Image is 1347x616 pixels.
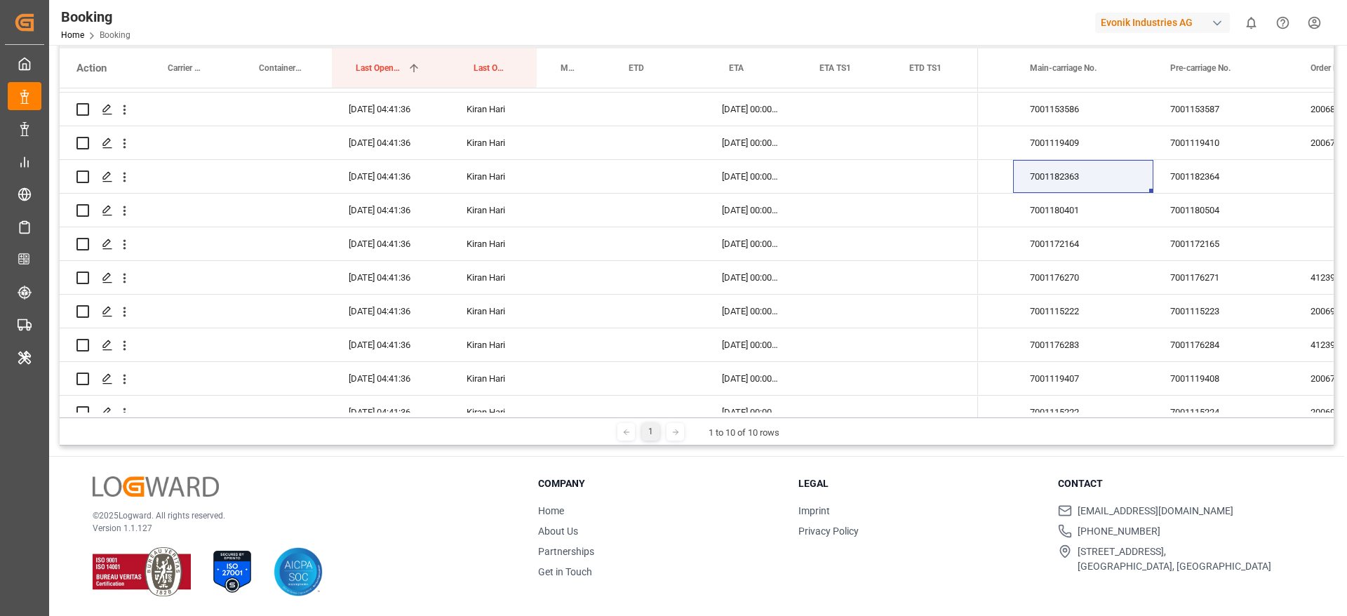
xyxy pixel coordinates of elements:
div: Press SPACE to select this row. [60,160,978,194]
div: [DATE] 04:41:36 [332,295,450,328]
div: Kiran Hari [450,261,537,294]
div: [DATE] 04:41:36 [332,93,450,126]
div: Kiran Hari [450,328,537,361]
a: Imprint [798,505,830,516]
span: Main-carriage No. [1030,63,1097,73]
div: [DATE] 00:00:00 [705,328,796,361]
div: Action [76,62,107,74]
div: 7001119408 [1153,362,1294,395]
div: 7001180504 [1153,194,1294,227]
div: 1 to 10 of 10 rows [709,426,779,440]
div: 7001119410 [1153,126,1294,159]
div: [DATE] 04:41:36 [332,160,450,193]
div: Press SPACE to select this row. [60,194,978,227]
button: Evonik Industries AG [1095,9,1235,36]
a: Home [538,505,564,516]
button: Help Center [1267,7,1299,39]
div: Kiran Hari [450,362,537,395]
img: ISO 27001 Certification [208,547,257,596]
span: ETD [629,63,644,73]
a: Get in Touch [538,566,592,577]
span: ETA TS1 [819,63,851,73]
span: Pre-carriage No. [1170,63,1231,73]
div: 7001182363 [1013,160,1153,193]
img: Logward Logo [93,476,219,497]
div: [DATE] 00:00:00 [705,93,796,126]
div: Kiran Hari [450,126,537,159]
div: Press SPACE to select this row. [60,295,978,328]
div: 7001153586 [1013,93,1153,126]
a: Home [61,30,84,40]
span: Last Opened Date [356,63,402,73]
a: About Us [538,525,578,537]
div: 7001115222 [1013,396,1153,429]
p: © 2025 Logward. All rights reserved. [93,509,503,522]
span: [PHONE_NUMBER] [1078,524,1160,539]
span: Container No. [259,63,302,73]
span: ETA [729,63,744,73]
div: 7001172164 [1013,227,1153,260]
div: [DATE] 00:00:00 [705,194,796,227]
img: AICPA SOC [274,547,323,596]
div: Press SPACE to select this row. [60,396,978,429]
div: [DATE] 00:00:00 [705,362,796,395]
div: Evonik Industries AG [1095,13,1230,33]
h3: Legal [798,476,1041,491]
div: Press SPACE to select this row. [60,126,978,160]
div: Press SPACE to select this row. [60,261,978,295]
a: Privacy Policy [798,525,859,537]
div: [DATE] 04:41:36 [332,261,450,294]
div: Kiran Hari [450,160,537,193]
div: [DATE] 04:41:36 [332,328,450,361]
div: [DATE] 00:00:00 [705,126,796,159]
div: 7001119409 [1013,126,1153,159]
div: Kiran Hari [450,396,537,429]
div: 7001115224 [1153,396,1294,429]
div: 1 [642,423,659,441]
div: 7001115223 [1153,295,1294,328]
h3: Contact [1058,476,1301,491]
div: [DATE] 00:00:00 [705,261,796,294]
span: Order No. [1311,63,1346,73]
span: [STREET_ADDRESS], [GEOGRAPHIC_DATA], [GEOGRAPHIC_DATA] [1078,544,1271,574]
div: [DATE] 04:41:36 [332,362,450,395]
div: 7001180401 [1013,194,1153,227]
div: Kiran Hari [450,227,537,260]
div: 7001176271 [1153,261,1294,294]
div: [DATE] 04:41:36 [332,126,450,159]
div: 7001119407 [1013,362,1153,395]
div: Press SPACE to select this row. [60,328,978,362]
div: 7001172165 [1153,227,1294,260]
img: ISO 9001 & ISO 14001 Certification [93,547,191,596]
div: Kiran Hari [450,194,537,227]
div: Press SPACE to select this row. [60,227,978,261]
span: Carrier Booking No. [168,63,206,73]
div: Press SPACE to select this row. [60,362,978,396]
div: Booking [61,6,130,27]
div: 7001182364 [1153,160,1294,193]
span: [EMAIL_ADDRESS][DOMAIN_NAME] [1078,504,1233,518]
span: Main Vessel and Vessel Imo [561,63,575,73]
div: Kiran Hari [450,93,537,126]
div: 7001153587 [1153,93,1294,126]
div: [DATE] 00:00:00 [705,227,796,260]
button: show 0 new notifications [1235,7,1267,39]
div: 7001115222 [1013,295,1153,328]
div: [DATE] 04:41:36 [332,194,450,227]
div: 7001176270 [1013,261,1153,294]
span: ETD TS1 [909,63,941,73]
div: [DATE] 04:41:36 [332,227,450,260]
div: Kiran Hari [450,295,537,328]
p: Version 1.1.127 [93,522,503,535]
div: [DATE] 00:00:00 [705,160,796,193]
div: [DATE] 04:41:36 [332,396,450,429]
div: 7001176284 [1153,328,1294,361]
div: [DATE] 00:00:00 [705,396,796,429]
div: 7001176283 [1013,328,1153,361]
div: Press SPACE to select this row. [60,93,978,126]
